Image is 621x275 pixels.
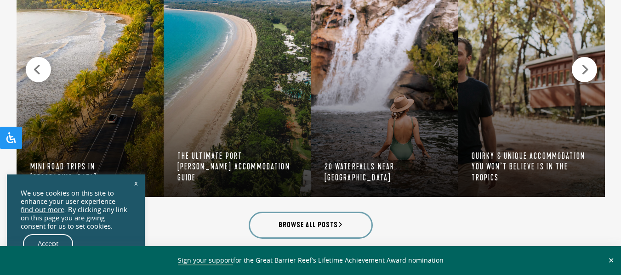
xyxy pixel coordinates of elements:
[6,132,17,143] svg: Open Accessibility Panel
[606,256,616,264] button: Close
[23,234,73,253] a: Accept
[21,189,131,230] div: We use cookies on this site to enhance your user experience . By clicking any link on this page y...
[21,206,64,214] a: find out more
[178,256,444,265] span: for the Great Barrier Reef’s Lifetime Achievement Award nomination
[249,212,373,239] a: Browse all posts
[130,173,142,193] a: x
[178,256,233,265] a: Sign your support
